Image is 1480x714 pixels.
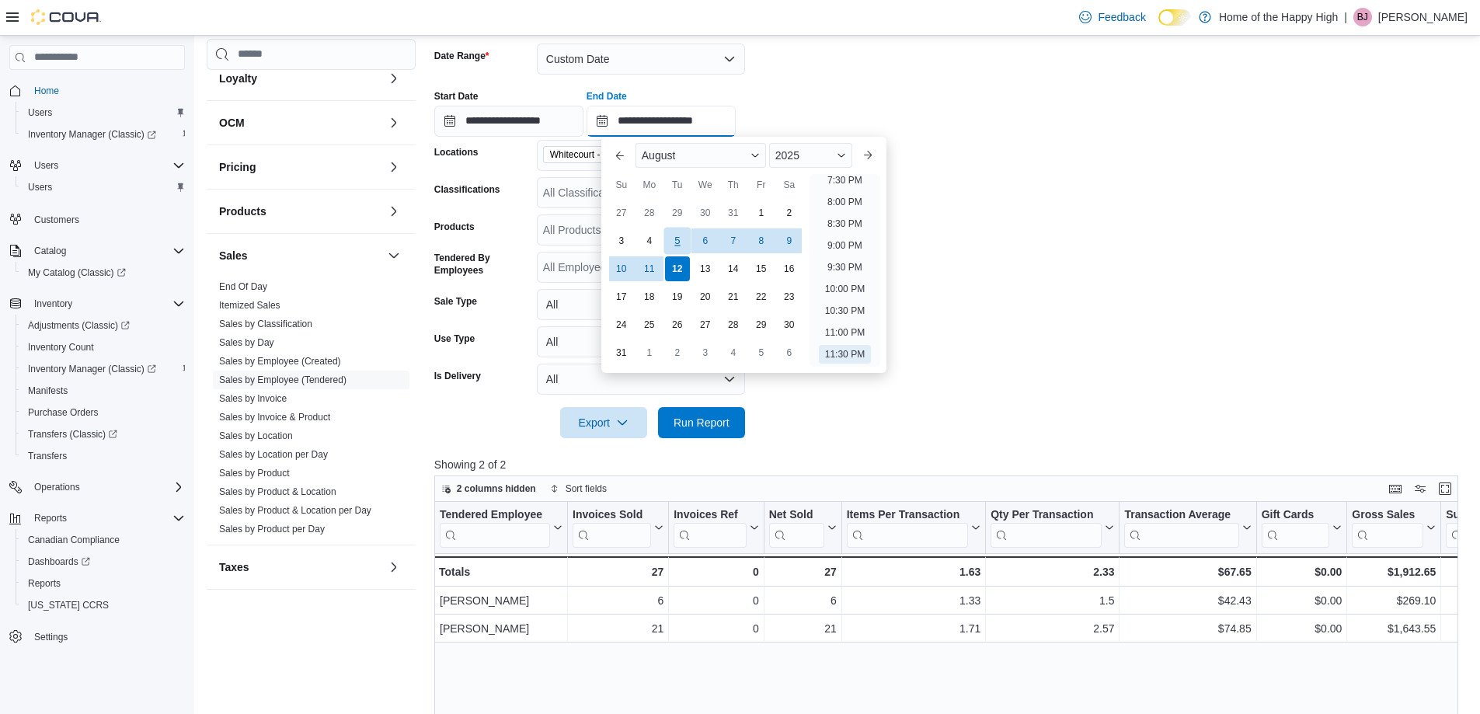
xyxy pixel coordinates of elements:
[1357,8,1368,26] span: BJ
[3,293,191,315] button: Inventory
[219,374,346,385] a: Sales by Employee (Tendered)
[569,407,638,438] span: Export
[3,240,191,262] button: Catalog
[777,256,802,281] div: day-16
[846,562,980,581] div: 1.63
[28,509,73,528] button: Reports
[768,508,836,548] button: Net Sold
[219,336,274,349] span: Sales by Day
[219,204,381,219] button: Products
[769,591,837,610] div: 6
[16,315,191,336] a: Adjustments (Classic)
[777,200,802,225] div: day-2
[1124,591,1251,610] div: $42.43
[457,482,536,495] span: 2 columns hidden
[28,211,85,229] a: Customers
[537,44,745,75] button: Custom Date
[609,172,634,197] div: Su
[566,482,607,495] span: Sort fields
[819,280,871,298] li: 10:00 PM
[769,619,837,638] div: 21
[28,294,185,313] span: Inventory
[385,246,403,265] button: Sales
[587,90,627,103] label: End Date
[721,312,746,337] div: day-28
[637,200,662,225] div: day-28
[434,106,583,137] input: Press the down key to open a popover containing a calendar.
[28,363,156,375] span: Inventory Manager (Classic)
[674,591,758,610] div: 0
[749,172,774,197] div: Fr
[3,625,191,648] button: Settings
[28,450,67,462] span: Transfers
[219,159,381,175] button: Pricing
[219,393,287,404] a: Sales by Invoice
[219,356,341,367] a: Sales by Employee (Created)
[22,360,162,378] a: Inventory Manager (Classic)
[1124,562,1251,581] div: $67.65
[573,619,663,638] div: 21
[34,298,72,310] span: Inventory
[573,508,663,548] button: Invoices Sold
[821,236,869,255] li: 9:00 PM
[749,256,774,281] div: day-15
[16,402,191,423] button: Purchase Orders
[674,562,758,581] div: 0
[674,508,746,548] div: Invoices Ref
[28,156,64,175] button: Users
[846,508,980,548] button: Items Per Transaction
[777,172,802,197] div: Sa
[846,508,968,548] div: Items Per Transaction
[434,90,479,103] label: Start Date
[1386,479,1405,498] button: Keyboard shortcuts
[219,486,336,498] span: Sales by Product & Location
[637,284,662,309] div: day-18
[775,149,799,162] span: 2025
[28,599,109,611] span: [US_STATE] CCRS
[573,508,651,523] div: Invoices Sold
[22,263,185,282] span: My Catalog (Classic)
[22,574,185,593] span: Reports
[573,591,663,610] div: 6
[434,146,479,158] label: Locations
[434,221,475,233] label: Products
[16,380,191,402] button: Manifests
[693,340,718,365] div: day-3
[22,316,136,335] a: Adjustments (Classic)
[665,284,690,309] div: day-19
[219,115,381,131] button: OCM
[219,300,280,311] a: Itemized Sales
[28,242,185,260] span: Catalog
[609,200,634,225] div: day-27
[440,591,562,610] div: [PERSON_NAME]
[440,508,550,548] div: Tendered Employee
[749,340,774,365] div: day-5
[721,340,746,365] div: day-4
[674,508,746,523] div: Invoices Ref
[846,508,968,523] div: Items Per Transaction
[22,263,132,282] a: My Catalog (Classic)
[219,318,312,330] span: Sales by Classification
[219,523,325,535] span: Sales by Product per Day
[22,103,185,122] span: Users
[674,508,758,548] button: Invoices Ref
[28,82,65,100] a: Home
[219,392,287,405] span: Sales by Invoice
[777,340,802,365] div: day-6
[769,143,852,168] div: Button. Open the year selector. 2025 is currently selected.
[219,467,290,479] span: Sales by Product
[821,171,869,190] li: 7:30 PM
[819,323,871,342] li: 11:00 PM
[219,248,381,263] button: Sales
[219,319,312,329] a: Sales by Classification
[219,412,330,423] a: Sales by Invoice & Product
[637,312,662,337] div: day-25
[22,552,96,571] a: Dashboards
[665,200,690,225] div: day-29
[674,415,730,430] span: Run Report
[991,508,1102,523] div: Qty Per Transaction
[31,9,101,25] img: Cova
[1352,508,1423,523] div: Gross Sales
[34,85,59,97] span: Home
[721,172,746,197] div: Th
